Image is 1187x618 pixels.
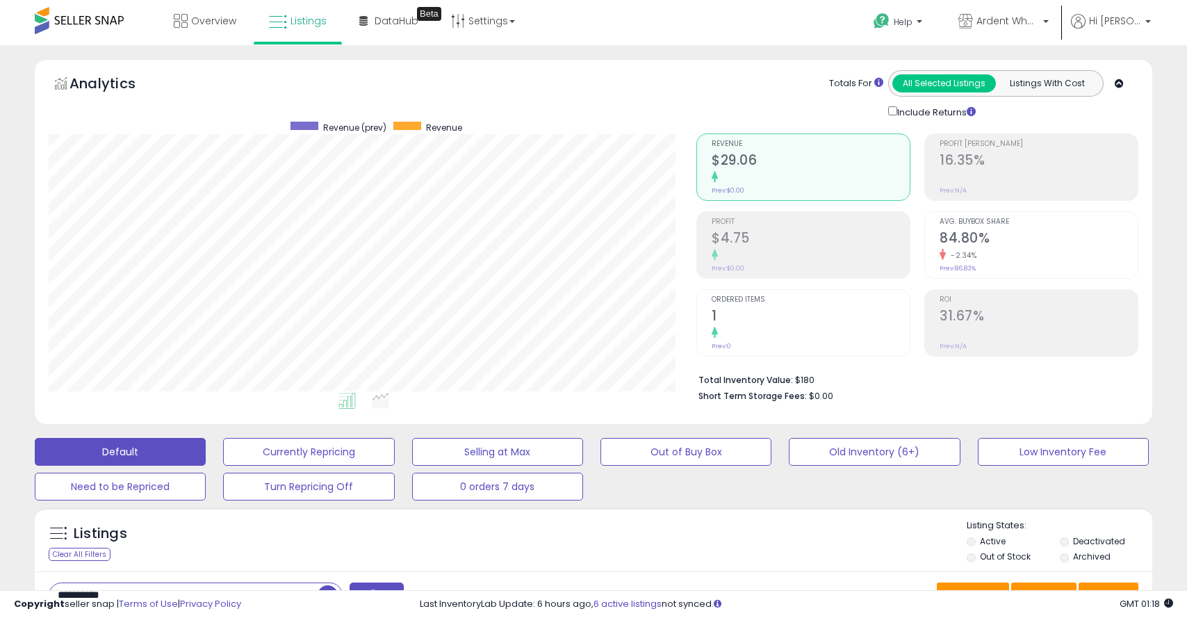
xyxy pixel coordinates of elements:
[940,264,976,273] small: Prev: 86.83%
[14,598,241,611] div: seller snap | |
[789,438,960,466] button: Old Inventory (6+)
[712,230,910,249] h2: $4.75
[1073,551,1111,562] label: Archived
[940,218,1138,226] span: Avg. Buybox Share
[74,524,127,544] h5: Listings
[1011,583,1077,606] button: Columns
[878,104,992,120] div: Include Returns
[712,140,910,148] span: Revenue
[937,583,1009,606] button: Save View
[940,296,1138,304] span: ROI
[980,535,1006,547] label: Active
[940,186,967,195] small: Prev: N/A
[892,74,996,92] button: All Selected Listings
[412,473,583,501] button: 0 orders 7 days
[290,14,327,28] span: Listings
[49,548,110,561] div: Clear All Filters
[1079,583,1138,606] button: Actions
[426,122,462,133] span: Revenue
[712,218,910,226] span: Profit
[712,296,910,304] span: Ordered Items
[420,598,1173,611] div: Last InventoryLab Update: 6 hours ago, not synced.
[191,14,236,28] span: Overview
[940,308,1138,327] h2: 31.67%
[940,342,967,350] small: Prev: N/A
[698,390,807,402] b: Short Term Storage Fees:
[967,519,1152,532] p: Listing States:
[712,186,744,195] small: Prev: $0.00
[350,583,404,607] button: Filters
[946,250,976,261] small: -2.34%
[223,438,394,466] button: Currently Repricing
[1073,535,1125,547] label: Deactivated
[712,152,910,171] h2: $29.06
[940,140,1138,148] span: Profit [PERSON_NAME]
[940,230,1138,249] h2: 84.80%
[976,14,1039,28] span: Ardent Wholesale
[600,438,771,466] button: Out of Buy Box
[980,551,1031,562] label: Out of Stock
[873,13,890,30] i: Get Help
[35,438,206,466] button: Default
[1120,597,1173,610] span: 2025-08-15 01:18 GMT
[375,14,418,28] span: DataHub
[862,2,936,45] a: Help
[698,374,793,386] b: Total Inventory Value:
[829,77,883,90] div: Totals For
[995,74,1099,92] button: Listings With Cost
[712,308,910,327] h2: 1
[417,7,441,21] div: Tooltip anchor
[809,389,833,402] span: $0.00
[894,16,912,28] span: Help
[1020,587,1064,601] span: Columns
[1089,14,1141,28] span: Hi [PERSON_NAME]
[698,371,1128,387] li: $180
[412,438,583,466] button: Selling at Max
[69,74,163,97] h5: Analytics
[14,597,65,610] strong: Copyright
[223,473,394,501] button: Turn Repricing Off
[1071,14,1151,45] a: Hi [PERSON_NAME]
[940,152,1138,171] h2: 16.35%
[712,342,731,350] small: Prev: 0
[593,597,662,610] a: 6 active listings
[323,122,386,133] span: Revenue (prev)
[978,438,1149,466] button: Low Inventory Fee
[35,473,206,501] button: Need to be Repriced
[712,264,744,273] small: Prev: $0.00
